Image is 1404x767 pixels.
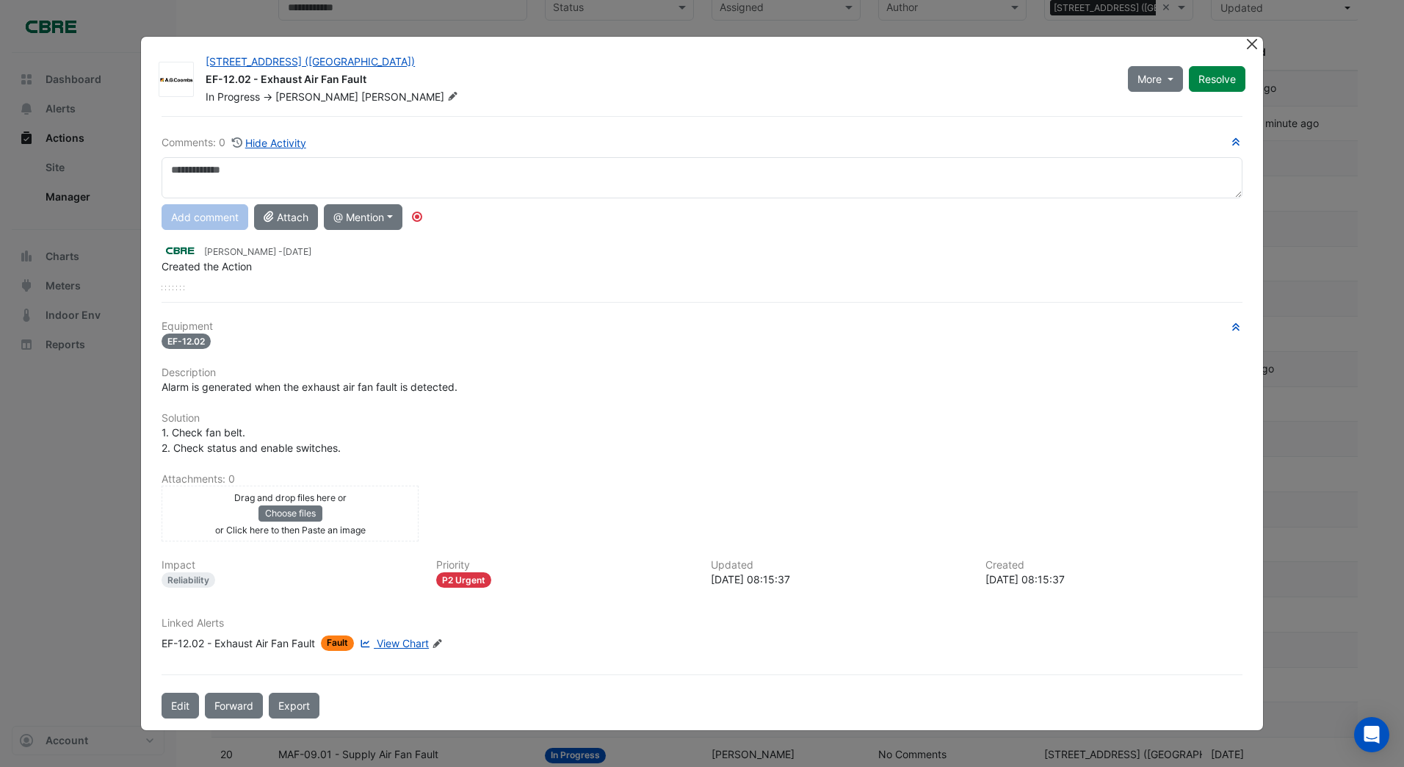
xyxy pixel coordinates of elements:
[206,55,415,68] a: [STREET_ADDRESS] ([GEOGRAPHIC_DATA])
[162,381,457,393] span: Alarm is generated when the exhaust air fan fault is detected.
[377,637,429,649] span: View Chart
[162,572,215,588] div: Reliability
[159,73,193,87] img: AG Coombs
[275,90,358,103] span: [PERSON_NAME]
[1128,66,1183,92] button: More
[357,635,429,651] a: View Chart
[985,559,1242,572] h6: Created
[162,320,1242,333] h6: Equipment
[1189,66,1245,92] button: Resolve
[231,134,307,151] button: Hide Activity
[162,134,307,151] div: Comments: 0
[711,559,968,572] h6: Updated
[162,412,1242,425] h6: Solution
[206,90,260,103] span: In Progress
[263,90,272,103] span: ->
[258,505,322,522] button: Choose files
[162,693,199,719] button: Edit
[269,693,319,719] a: Export
[162,426,341,454] span: 1. Check fan belt. 2. Check status and enable switches.
[162,367,1242,379] h6: Description
[436,559,693,572] h6: Priority
[162,559,419,572] h6: Impact
[254,204,318,230] button: Attach
[321,635,354,651] span: Fault
[162,242,198,259] img: CBRE Charter Hall
[1354,717,1389,752] div: Open Intercom Messenger
[162,473,1242,486] h6: Attachments: 0
[204,245,311,259] small: [PERSON_NAME] -
[436,572,491,588] div: P2 Urgent
[162,635,315,651] div: EF-12.02 - Exhaust Air Fan Fault
[361,90,461,104] span: [PERSON_NAME]
[985,572,1242,587] div: [DATE] 08:15:37
[1245,37,1260,52] button: Close
[711,572,968,587] div: [DATE] 08:15:37
[410,210,424,223] div: Tooltip anchor
[206,72,1110,90] div: EF-12.02 - Exhaust Air Fan Fault
[283,246,311,257] span: 2025-09-30 08:15:37
[162,617,1242,630] h6: Linked Alerts
[162,260,252,273] span: Created the Action
[432,638,443,649] fa-icon: Edit Linked Alerts
[205,693,263,719] button: Forward
[1137,71,1162,87] span: More
[234,492,347,503] small: Drag and drop files here or
[162,334,211,349] span: EF-12.02
[324,204,402,230] button: @ Mention
[215,525,366,536] small: or Click here to then Paste an image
